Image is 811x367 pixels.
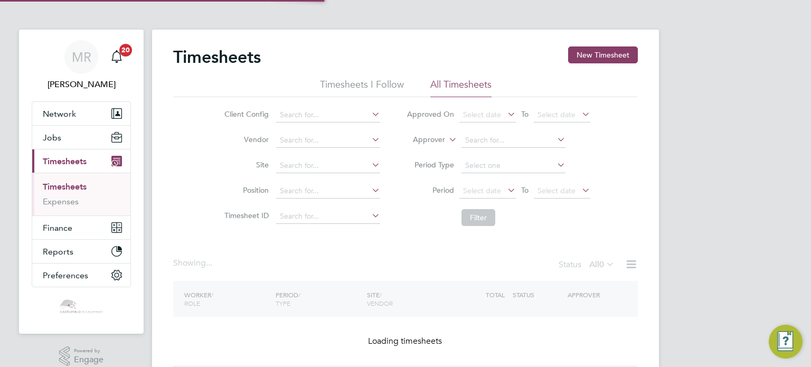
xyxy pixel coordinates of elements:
li: Timesheets I Follow [320,78,404,97]
h2: Timesheets [173,46,261,68]
div: Status [559,258,617,272]
button: Filter [461,209,495,226]
label: Position [221,185,269,195]
input: Search for... [276,133,380,148]
span: Select date [537,110,576,119]
span: ... [206,258,212,268]
li: All Timesheets [430,78,492,97]
label: All [589,259,615,270]
label: Approved On [407,109,454,119]
label: Approver [398,135,445,145]
label: Period [407,185,454,195]
span: 20 [119,44,132,57]
span: MR [72,50,91,64]
span: 0 [599,259,604,270]
span: Finance [43,223,72,233]
label: Timesheet ID [221,211,269,220]
input: Search for... [276,209,380,224]
span: Timesheets [43,156,87,166]
input: Search for... [276,108,380,123]
span: Mason Roberts [32,78,131,91]
span: Jobs [43,133,61,143]
span: To [518,107,532,121]
button: Timesheets [32,149,130,173]
a: Timesheets [43,182,87,192]
span: Powered by [74,346,103,355]
div: Showing [173,258,214,269]
span: Preferences [43,270,88,280]
button: Engage Resource Center [769,325,803,359]
a: 20 [106,40,127,74]
div: Timesheets [32,173,130,215]
input: Select one [461,158,565,173]
a: Powered byEngage [59,346,104,366]
label: Vendor [221,135,269,144]
button: Network [32,102,130,125]
span: Reports [43,247,73,257]
a: MR[PERSON_NAME] [32,40,131,91]
nav: Main navigation [19,30,144,334]
input: Search for... [461,133,565,148]
span: Engage [74,355,103,364]
span: Network [43,109,76,119]
label: Client Config [221,109,269,119]
button: Jobs [32,126,130,149]
a: Expenses [43,196,79,206]
button: Preferences [32,264,130,287]
input: Search for... [276,184,380,199]
span: Select date [537,186,576,195]
span: Select date [463,110,501,119]
span: To [518,183,532,197]
button: Finance [32,216,130,239]
img: castlefieldrecruitment-logo-retina.png [59,298,103,315]
input: Search for... [276,158,380,173]
button: Reports [32,240,130,263]
label: Site [221,160,269,170]
label: Period Type [407,160,454,170]
a: Go to home page [32,298,131,315]
button: New Timesheet [568,46,638,63]
span: Select date [463,186,501,195]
